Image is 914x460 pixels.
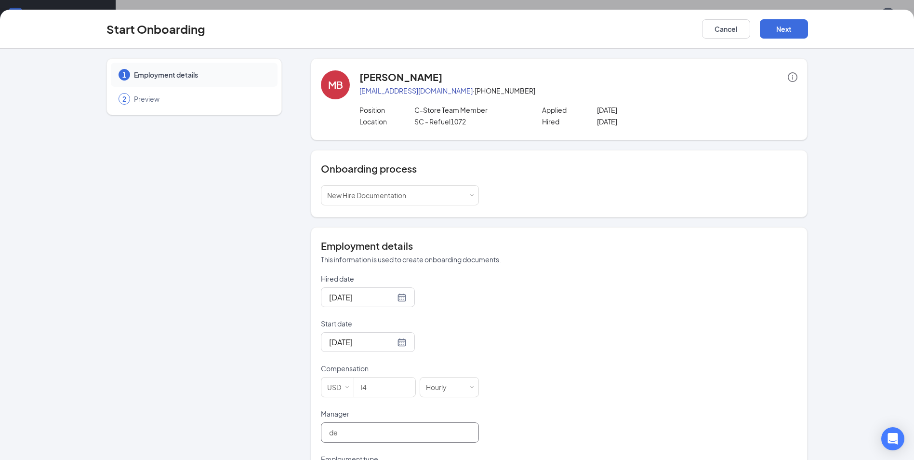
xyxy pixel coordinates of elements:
div: [object Object] [327,186,413,205]
p: Manager [321,409,479,419]
p: Hired date [321,274,479,284]
p: Applied [542,105,597,115]
p: SC - Refuel1072 [414,117,524,126]
p: Start date [321,319,479,328]
p: Compensation [321,364,479,373]
span: 2 [122,94,126,104]
p: Position [359,105,414,115]
div: Hourly [426,378,453,397]
h4: [PERSON_NAME] [359,70,442,84]
div: USD [327,378,348,397]
p: Location [359,117,414,126]
h3: Start Onboarding [106,21,205,37]
button: Next [760,19,808,39]
h4: Onboarding process [321,162,797,176]
span: New Hire Documentation [327,191,406,200]
span: Employment details [134,70,268,80]
p: [DATE] [597,105,706,115]
div: MB [328,78,343,92]
p: C-Store Team Member [414,105,524,115]
p: [DATE] [597,117,706,126]
input: Amount [354,378,415,397]
span: 1 [122,70,126,80]
p: Hired [542,117,597,126]
span: Preview [134,94,268,104]
p: This information is used to create onboarding documents. [321,255,797,264]
h4: Employment details [321,239,797,253]
button: Cancel [702,19,750,39]
a: [EMAIL_ADDRESS][DOMAIN_NAME] [359,86,473,95]
div: Open Intercom Messenger [881,427,904,450]
input: Aug 29, 2025 [329,336,395,348]
p: · [PHONE_NUMBER] [359,86,797,95]
input: Aug 22, 2025 [329,291,395,303]
span: info-circle [788,72,797,82]
input: Manager name [321,422,479,443]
